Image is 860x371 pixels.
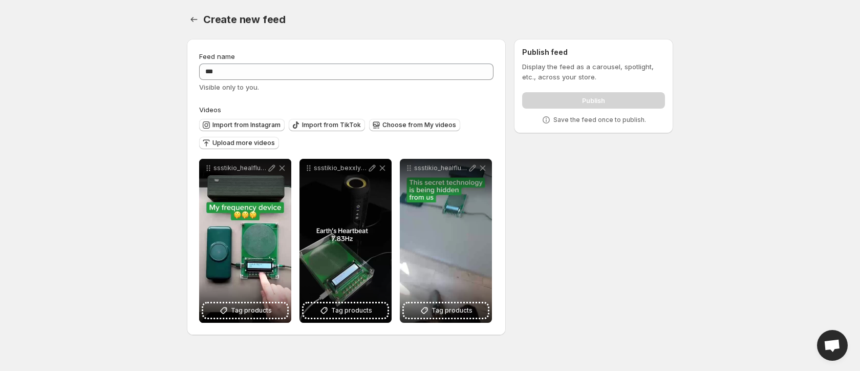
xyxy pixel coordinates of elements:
span: Choose from My videos [382,121,456,129]
span: Import from Instagram [212,121,281,129]
p: Display the feed as a carousel, spotlight, etc., across your store. [522,61,665,82]
span: Videos [199,106,221,114]
button: Tag products [203,303,287,318]
button: Tag products [404,303,488,318]
div: ssstikio_bexxlyco_1747854561002 1 - TrimTag products [299,159,392,323]
button: Tag products [304,303,388,318]
p: ssstikio_healflux_1751907689460 - Trim [414,164,467,172]
span: Import from TikTok [302,121,361,129]
div: ssstikio_healflux_1747854537762 - TrimTag products [199,159,291,323]
div: ssstikio_healflux_1751907689460 - TrimTag products [400,159,492,323]
span: Feed name [199,52,235,60]
span: Tag products [331,305,372,316]
span: Tag products [432,305,472,316]
button: Import from TikTok [289,119,365,131]
span: Upload more videos [212,139,275,147]
h2: Publish feed [522,47,665,57]
button: Settings [187,12,201,27]
span: Create new feed [203,13,286,26]
p: ssstikio_bexxlyco_1747854561002 1 - Trim [314,164,367,172]
a: Open chat [817,330,848,361]
span: Visible only to you. [199,83,259,91]
button: Upload more videos [199,137,279,149]
button: Choose from My videos [369,119,460,131]
span: Tag products [231,305,272,316]
p: ssstikio_healflux_1747854537762 - Trim [213,164,267,172]
p: Save the feed once to publish. [553,116,646,124]
button: Import from Instagram [199,119,285,131]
